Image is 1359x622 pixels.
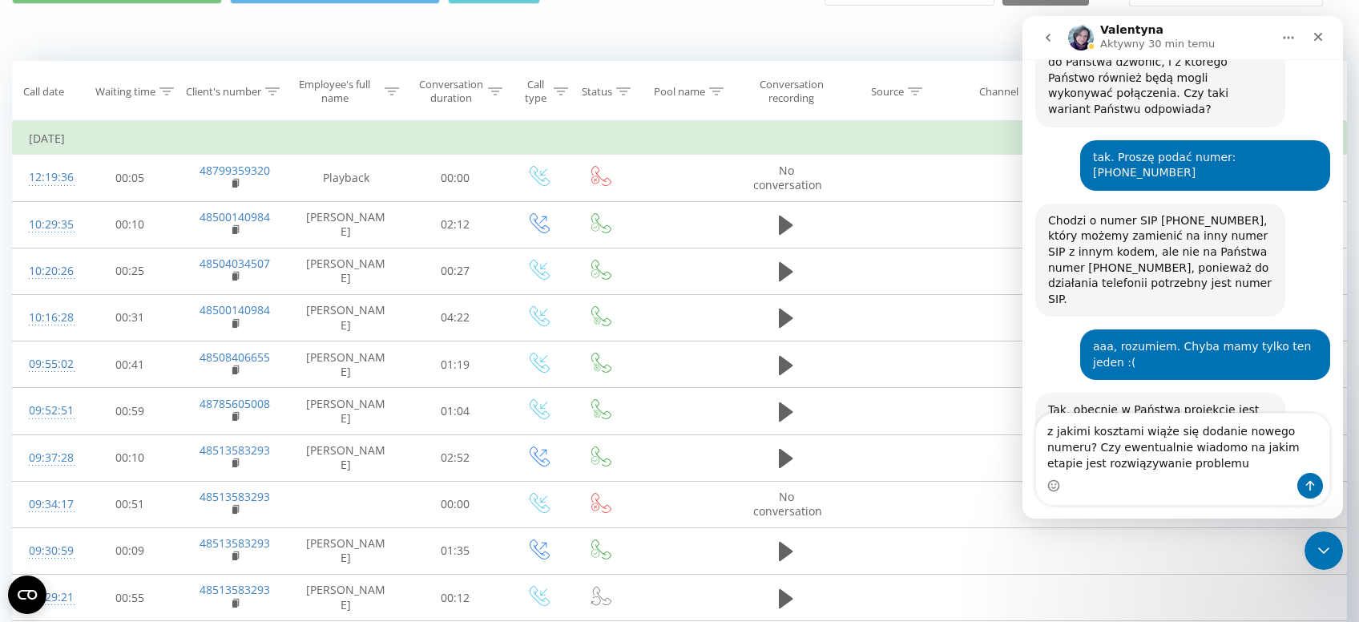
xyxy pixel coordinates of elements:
[186,85,261,99] div: Client's number
[404,201,506,248] td: 02:12
[200,349,270,365] a: 48508406655
[79,248,181,294] td: 00:25
[29,209,63,240] div: 10:29:35
[404,248,506,294] td: 00:27
[79,575,181,621] td: 00:55
[753,163,822,192] span: No conversation
[979,85,1018,99] div: Channel
[288,78,381,105] div: Employee's full name
[29,395,63,426] div: 09:52:51
[29,535,63,567] div: 09:30:59
[29,582,63,613] div: 09:29:21
[14,398,307,457] textarea: Napisz wiadomość...
[404,155,506,201] td: 00:00
[654,85,705,99] div: Pool name
[404,388,506,434] td: 01:04
[1022,16,1343,519] iframe: Intercom live chat
[752,78,832,105] div: Conversation recording
[288,341,404,388] td: [PERSON_NAME]
[23,85,64,99] div: Call date
[79,527,181,574] td: 00:09
[29,489,63,520] div: 09:34:17
[8,576,46,614] button: Open CMP widget
[26,197,250,292] div: Chodzi o numer SIP [PHONE_NUMBER], który możemy zamienić na inny numer SIP z innym kodem, ale nie...
[404,527,506,574] td: 01:35
[288,388,404,434] td: [PERSON_NAME]
[200,396,270,411] a: 48785605008
[58,313,308,364] div: aaa, rozumiem. Chyba mamy tylko ten jeden :(
[29,302,63,333] div: 10:16:28
[29,442,63,474] div: 09:37:28
[288,294,404,341] td: [PERSON_NAME]
[200,256,270,271] a: 48504034507
[13,188,263,301] div: Chodzi o numer SIP [PHONE_NUMBER], który możemy zamienić na inny numer SIP z innym kodem, ale nie...
[79,481,181,527] td: 00:51
[13,123,1347,155] td: [DATE]
[404,481,506,527] td: 00:00
[200,209,270,224] a: 48500140984
[288,155,404,201] td: Playback
[26,386,250,496] div: Tak, obecnie w Państwa projekcie jest tylko numer [PHONE_NUMBER]. Możemy dodać nowy numer, na któ...
[404,575,506,621] td: 00:12
[13,313,308,377] div: Sandra mówi…
[288,434,404,481] td: [PERSON_NAME]
[521,78,550,105] div: Call type
[582,85,612,99] div: Status
[871,85,904,99] div: Source
[417,78,483,105] div: Conversation duration
[200,442,270,458] a: 48513583293
[13,377,263,506] div: Tak, obecnie w Państwa projekcie jest tylko numer [PHONE_NUMBER]. Możemy dodać nowy numer, na któ...
[79,434,181,481] td: 00:10
[29,349,63,380] div: 09:55:02
[13,124,308,188] div: Sandra mówi…
[79,201,181,248] td: 00:10
[25,463,38,476] button: Selektor emotek
[200,302,270,317] a: 48500140984
[753,489,822,519] span: No conversation
[13,188,308,314] div: Valentyna mówi…
[200,582,270,597] a: 48513583293
[71,134,295,165] div: tak. Proszę podać numer: [PHONE_NUMBER]
[58,124,308,175] div: tak. Proszę podać numer: [PHONE_NUMBER]
[29,256,63,287] div: 10:20:26
[404,341,506,388] td: 01:19
[288,248,404,294] td: [PERSON_NAME]
[288,201,404,248] td: [PERSON_NAME]
[79,341,181,388] td: 00:41
[200,489,270,504] a: 48513583293
[71,323,295,354] div: aaa, rozumiem. Chyba mamy tylko ten jeden :(
[13,377,308,541] div: Valentyna mówi…
[26,7,250,102] div: Tak, możemy dodać inny działający numer do projektu, na który będą mogli do Państwa dzwonić, i z ...
[79,294,181,341] td: 00:31
[95,85,155,99] div: Waiting time
[275,457,300,483] button: Wyślij wiadomość…
[29,162,63,193] div: 12:19:36
[1305,531,1343,570] iframe: Intercom live chat
[288,575,404,621] td: [PERSON_NAME]
[79,388,181,434] td: 00:59
[288,527,404,574] td: [PERSON_NAME]
[200,163,270,178] a: 48799359320
[404,434,506,481] td: 02:52
[404,294,506,341] td: 04:22
[200,535,270,551] a: 48513583293
[79,155,181,201] td: 00:05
